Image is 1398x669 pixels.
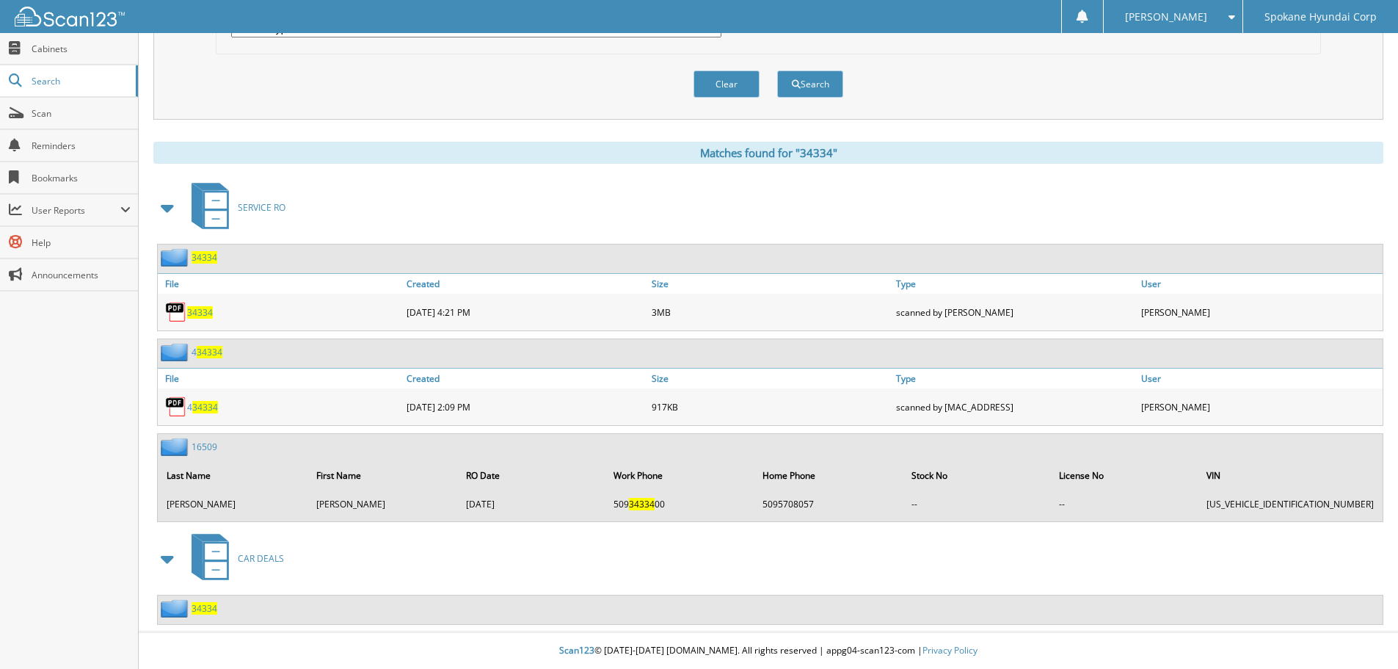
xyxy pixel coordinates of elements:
[648,274,893,294] a: Size
[606,460,754,491] th: Work Phone
[161,343,192,361] img: folder2.png
[161,438,192,456] img: folder2.png
[1137,274,1383,294] a: User
[32,204,120,217] span: User Reports
[183,529,284,587] a: CAR DEALS
[922,644,977,657] a: Privacy Policy
[192,441,217,453] a: 16509
[158,369,403,388] a: File
[161,599,192,618] img: folder2.png
[309,460,457,491] th: First Name
[187,401,218,413] a: 434334
[648,369,893,388] a: Size
[159,492,307,516] td: [PERSON_NAME]
[892,369,1137,388] a: Type
[755,492,903,516] td: 5095708057
[403,369,648,388] a: Created
[1125,12,1207,21] span: [PERSON_NAME]
[32,269,131,281] span: Announcements
[648,297,893,327] div: 3MB
[892,297,1137,327] div: scanned by [PERSON_NAME]
[892,392,1137,422] div: scanned by [MAC_ADDRESS]
[32,236,131,249] span: Help
[1199,460,1381,491] th: VIN
[192,346,222,358] a: 434334
[559,644,594,657] span: Scan123
[153,142,1383,164] div: Matches found for "34334"
[403,392,648,422] div: [DATE] 2:09 PM
[606,492,754,516] td: 509 00
[1325,599,1398,669] iframe: Chat Widget
[403,297,648,327] div: [DATE] 4:21 PM
[693,70,760,98] button: Clear
[629,498,655,510] span: 34334
[159,460,307,491] th: Last Name
[648,392,893,422] div: 917KB
[165,301,187,323] img: PDF.png
[15,7,125,26] img: scan123-logo-white.svg
[158,274,403,294] a: File
[165,396,187,418] img: PDF.png
[187,306,213,319] a: 34334
[238,201,285,214] span: SERVICE RO
[459,492,605,516] td: [DATE]
[32,172,131,184] span: Bookmarks
[32,75,128,87] span: Search
[32,140,131,152] span: Reminders
[161,248,192,267] img: folder2.png
[183,178,285,236] a: SERVICE RO
[1137,392,1383,422] div: [PERSON_NAME]
[777,70,843,98] button: Search
[309,492,457,516] td: [PERSON_NAME]
[459,460,605,491] th: RO Date
[403,274,648,294] a: Created
[1199,492,1381,516] td: [US_VEHICLE_IDENTIFICATION_NUMBER]
[1137,369,1383,388] a: User
[197,346,222,358] span: 34334
[755,460,903,491] th: Home Phone
[238,552,284,565] span: CAR DEALS
[32,107,131,120] span: Scan
[139,633,1398,669] div: © [DATE]-[DATE] [DOMAIN_NAME]. All rights reserved | appg04-scan123-com |
[1137,297,1383,327] div: [PERSON_NAME]
[32,43,131,55] span: Cabinets
[892,274,1137,294] a: Type
[904,492,1050,516] td: --
[192,401,218,413] span: 34334
[192,602,217,615] a: 34334
[1052,460,1198,491] th: License No
[904,460,1050,491] th: Stock No
[1264,12,1377,21] span: Spokane Hyundai Corp
[192,251,217,264] a: 34334
[1052,492,1198,516] td: --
